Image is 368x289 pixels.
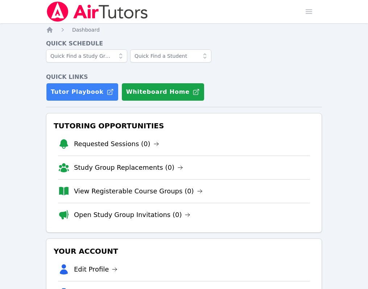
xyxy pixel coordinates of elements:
a: Edit Profile [74,264,118,274]
input: Quick Find a Student [130,49,211,63]
h3: Tutoring Opportunities [52,119,316,132]
a: Requested Sessions (0) [74,139,159,149]
h4: Quick Schedule [46,39,322,48]
button: Whiteboard Home [121,83,204,101]
a: Study Group Replacements (0) [74,162,183,173]
a: Open Study Group Invitations (0) [74,210,191,220]
a: Tutor Playbook [46,83,119,101]
nav: Breadcrumb [46,26,322,33]
input: Quick Find a Study Group [46,49,127,63]
h3: Your Account [52,245,316,258]
a: View Registerable Course Groups (0) [74,186,203,196]
a: Dashboard [72,26,100,33]
h4: Quick Links [46,73,322,81]
img: Air Tutors [46,1,149,22]
span: Dashboard [72,27,100,33]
